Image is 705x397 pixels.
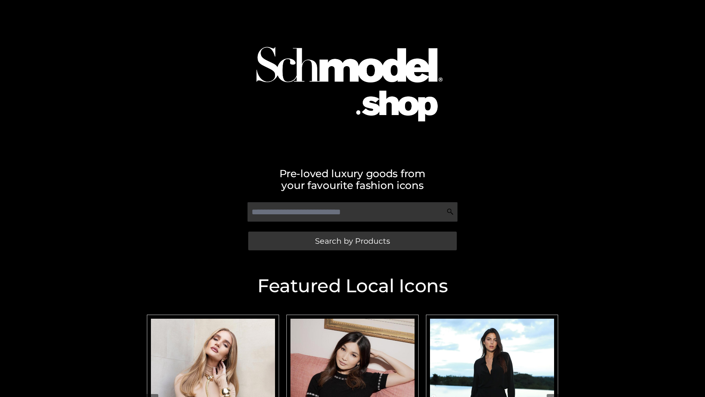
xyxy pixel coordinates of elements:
h2: Featured Local Icons​ [143,277,562,295]
span: Search by Products [315,237,390,245]
a: Search by Products [248,232,457,250]
img: Search Icon [446,208,454,215]
h2: Pre-loved luxury goods from your favourite fashion icons [143,168,562,191]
